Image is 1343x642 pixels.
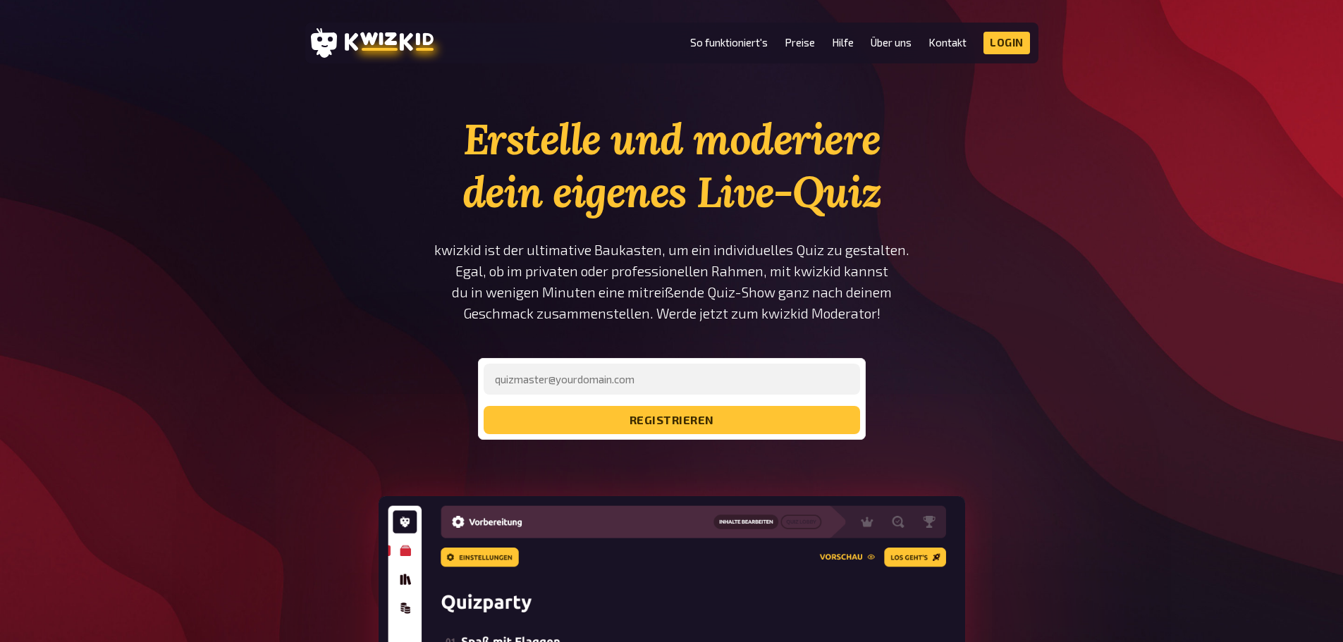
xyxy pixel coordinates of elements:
[434,240,910,324] p: kwizkid ist der ultimative Baukasten, um ein individuelles Quiz zu gestalten. Egal, ob im private...
[832,37,854,49] a: Hilfe
[983,32,1030,54] a: Login
[928,37,967,49] a: Kontakt
[484,364,860,395] input: quizmaster@yourdomain.com
[785,37,815,49] a: Preise
[484,406,860,434] button: registrieren
[434,113,910,218] h1: Erstelle und moderiere dein eigenes Live-Quiz
[690,37,768,49] a: So funktioniert's
[871,37,912,49] a: Über uns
